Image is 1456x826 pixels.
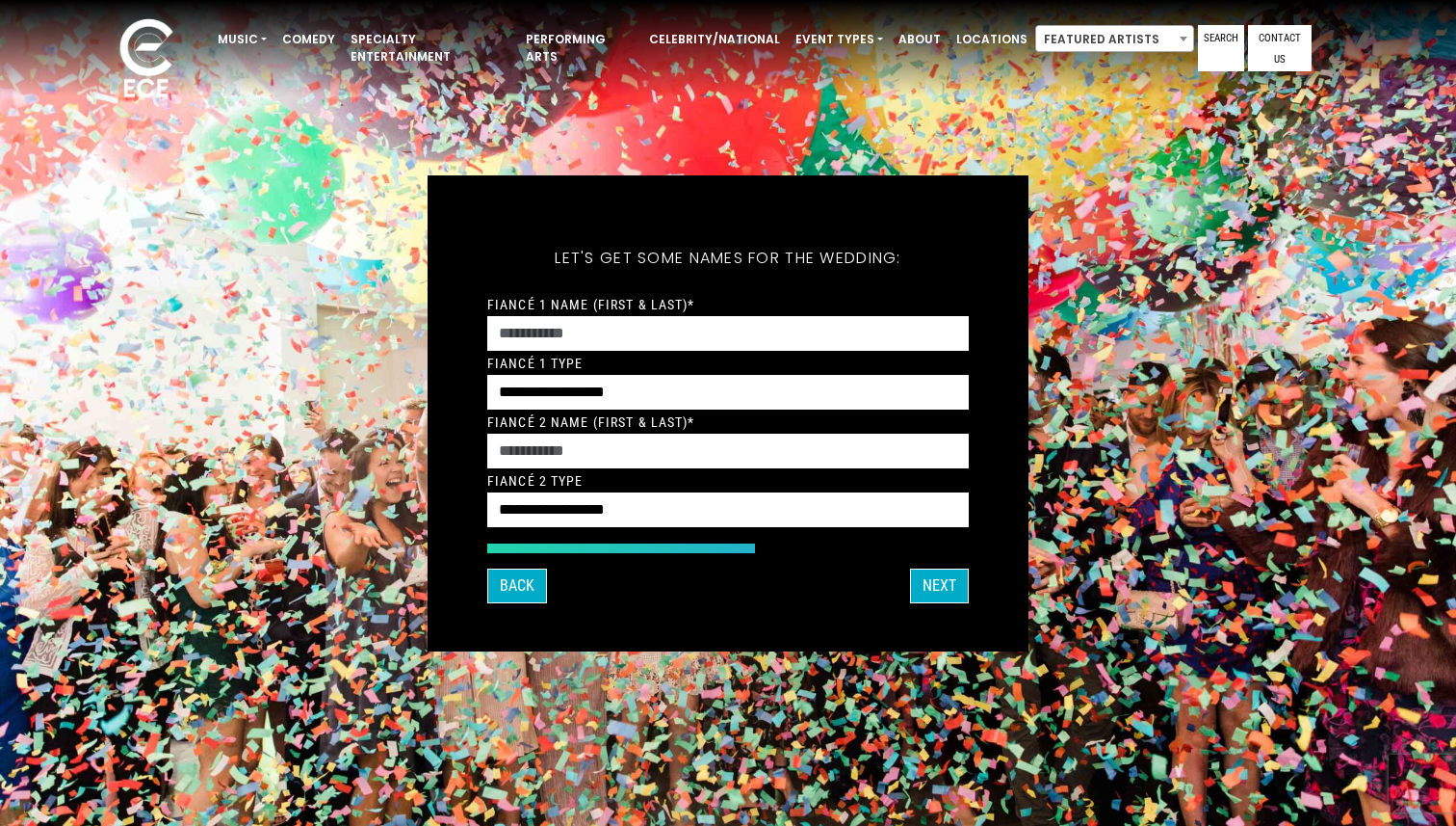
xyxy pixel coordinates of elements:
a: Comedy [274,23,343,56]
span: Featured Artists [1036,26,1193,53]
label: Fiancé 1 Name (First & Last)* [487,296,694,313]
a: Locations [949,23,1035,56]
a: Celebrity/National [641,23,788,56]
a: Event Types [788,23,891,56]
a: Specialty Entertainment [343,23,518,73]
a: Search [1198,25,1244,71]
h5: Let's get some names for the wedding: [487,224,969,293]
a: Music [210,23,274,56]
span: Featured Artists [1035,25,1194,52]
button: Back [487,569,547,603]
label: Fiancé 2 Type [487,472,584,490]
a: About [891,23,949,56]
img: ece_new_logo_whitev2-1.png [98,13,195,107]
a: Performing Arts [518,23,641,73]
label: Fiancé 2 Name (First & Last)* [487,413,694,431]
a: Contact Us [1248,25,1312,71]
button: Next [910,569,969,603]
label: Fiancé 1 Type [487,355,584,372]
